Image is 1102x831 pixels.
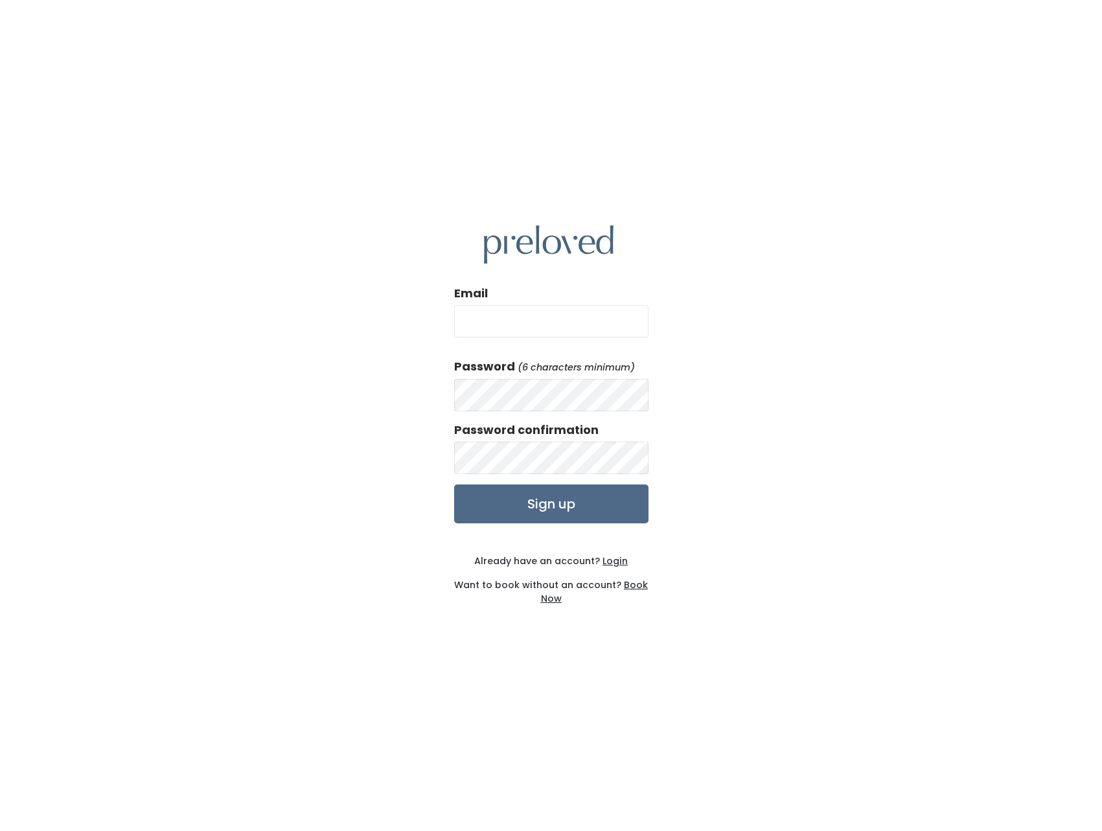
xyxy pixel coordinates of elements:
[603,554,628,567] u: Login
[454,422,599,438] label: Password confirmation
[454,358,515,375] label: Password
[454,484,649,523] input: Sign up
[600,554,628,567] a: Login
[484,225,614,264] img: preloved logo
[454,568,649,606] div: Want to book without an account?
[541,578,649,605] a: Book Now
[454,554,649,568] div: Already have an account?
[518,361,635,374] em: (6 characters minimum)
[454,285,488,302] label: Email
